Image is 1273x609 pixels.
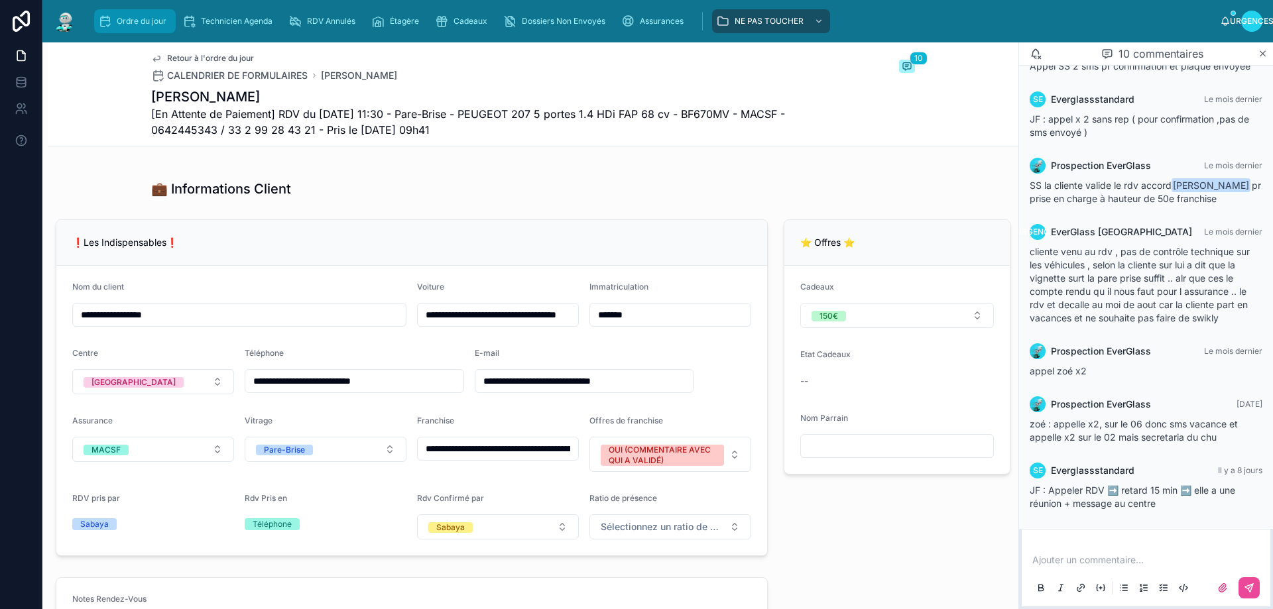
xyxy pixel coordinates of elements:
font: Le mois dernier [1204,227,1262,237]
font: Prospection [1051,160,1104,171]
font: RDV Annulés [307,16,355,26]
font: -- [800,375,808,386]
font: SS la cliente valide le rdv accord [1030,180,1172,191]
a: NE PAS TOUCHER [712,9,830,33]
button: Bouton de sélection [800,303,994,328]
font: Étagère [390,16,419,26]
font: appel zoé x2 [1030,365,1087,376]
font: Franchise [417,415,454,425]
font: Offres de franchise [589,415,663,425]
font: E-mail [475,348,499,358]
font: [GEOGRAPHIC_DATA] [1098,226,1192,237]
button: 10 [899,60,915,76]
a: Retour à l'ordre du jour [151,53,254,64]
font: Il y a 8 jours [1218,465,1262,475]
font: Assurances [640,16,684,26]
font: Everglass [1051,465,1095,476]
font: Retour à l'ordre du jour [167,53,254,63]
font: MACSF [91,445,121,455]
font: 10 commentaires [1119,47,1203,60]
font: ⭐ Offres ⭐ [800,237,855,248]
font: JF : appel x 2 sans rep ( pour confirmation ,pas de sms envoyé ) [1030,113,1249,138]
font: Sabaya [80,519,109,529]
font: Cadeaux [800,282,834,292]
font: [PERSON_NAME] [151,89,260,105]
font: cliente venu au rdv , pas de contrôle technique sur les véhicules , selon la cliente sur lui a di... [1030,246,1250,323]
a: Étagère [367,9,428,33]
font: OUI (COMMENTAIRE AVEC QUI A VALIDÉ) [609,445,711,465]
font: [GEOGRAPHIC_DATA] [91,377,176,387]
font: Téléphone [253,519,292,529]
font: CALENDRIER DE FORMULAIRES [167,70,308,81]
a: RDV Annulés [284,9,365,33]
font: Rdv Pris en [245,493,287,503]
font: 10 [914,53,923,63]
font: JF : Appeler RDV ➡️ retard 15 min ➡️ elle a une réunion + message au centre [1030,484,1235,509]
font: Sélectionnez un ratio de présence [601,521,751,532]
a: [PERSON_NAME] [321,69,397,82]
font: Ordre du jour [117,16,166,26]
font: Prospection [1051,345,1104,357]
font: RDV pris par [72,493,120,503]
a: Cadeaux [431,9,497,33]
font: Etat Cadeaux [800,349,851,359]
button: Bouton de sélection [72,369,234,394]
font: Cadeaux [454,16,487,26]
font: [En Attente de Paiement] RDV du [DATE] 11:30 - Pare-Brise - PEUGEOT 207 5 portes 1.4 HDi FAP 68 c... [151,107,785,137]
font: Urgences [1016,227,1060,237]
button: Bouton de sélection [589,514,751,539]
a: Assurances [617,9,693,33]
img: Logo de l'application [53,11,77,32]
font: Le mois dernier [1204,160,1262,170]
font: EverGlass [1107,160,1151,171]
font: Rdv Confirmé par [417,493,484,503]
font: EverGlass [1051,226,1095,237]
font: Nom Parrain [800,413,848,423]
font: Téléphone [245,348,284,358]
font: Pare-Brise [264,445,305,455]
font: SE [1033,94,1043,104]
font: EverGlass [1107,345,1151,357]
font: ❗Les Indispensables❗ [72,237,178,248]
font: EverGlass [1107,398,1151,410]
font: 150€ [819,311,838,321]
button: Bouton de sélection [417,514,579,539]
font: [PERSON_NAME] [321,70,397,81]
a: Dossiers Non Envoyés [499,9,615,33]
font: 💼 Informations Client [151,181,291,197]
font: standard [1095,93,1134,105]
font: Technicien Agenda [201,16,273,26]
font: standard [1095,465,1134,476]
a: Ordre du jour [94,9,176,33]
font: NE PAS TOUCHER [735,16,804,26]
font: Le mois dernier [1204,346,1262,356]
button: Bouton de sélection [245,437,406,462]
font: Sabaya [436,522,465,532]
div: contenu déroulant [88,7,1220,36]
a: Technicien Agenda [178,9,282,33]
font: Prospection [1051,398,1104,410]
button: Bouton de sélection [589,437,751,472]
font: [PERSON_NAME] [1173,180,1249,191]
font: Everglass [1051,93,1095,105]
font: Vitrage [245,415,273,425]
font: Assurance [72,415,113,425]
font: Centre [72,348,98,358]
font: zoé : appelle x2, sur le 06 donc sms vacance et appelle x2 sur le 02 mais secretaria du chu [1030,418,1238,443]
font: Le mois dernier [1204,94,1262,104]
font: Immatriculation [589,282,648,292]
a: CALENDRIER DE FORMULAIRES [151,69,308,82]
font: [DATE] [1237,399,1262,409]
font: Ratio de présence [589,493,657,503]
button: Bouton de sélection [72,437,234,462]
font: Nom du client [72,282,124,292]
font: Notes Rendez-Vous [72,594,147,604]
font: Dossiers Non Envoyés [522,16,605,26]
font: Voiture [417,282,444,292]
font: SE [1033,465,1043,475]
font: Appel SS 2 sms pr confirmation et plaque envoyée [1030,60,1250,72]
